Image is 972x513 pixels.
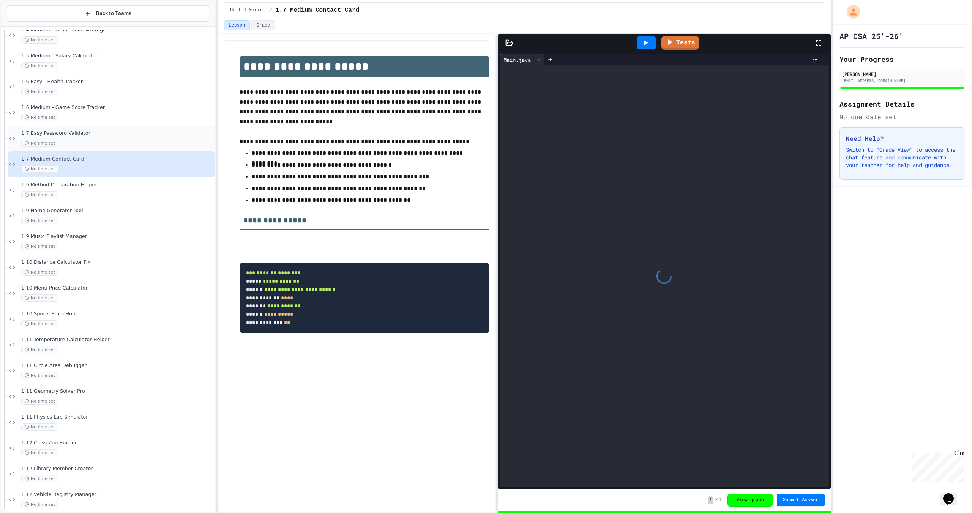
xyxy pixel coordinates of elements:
[21,346,58,353] span: No time set
[21,491,214,498] span: 1.12 Vehicle Registry Manager
[21,217,58,224] span: No time set
[777,494,825,506] button: Submit Answer
[21,414,214,420] span: 1.11 Physics Lab Simulator
[842,71,963,77] div: [PERSON_NAME]
[839,112,965,121] div: No due date set
[21,88,58,95] span: No time set
[21,388,214,395] span: 1.11 Geometry Solver Pro
[21,475,58,482] span: No time set
[661,36,699,50] a: Tests
[230,7,267,13] span: Unit 1 Exercises
[21,440,214,446] span: 1.12 Class Zoo Builder
[783,497,819,503] span: Submit Answer
[21,208,214,214] span: 1.9 Name Generator Tool
[21,337,214,343] span: 1.11 Temperature Calculator Helper
[251,20,275,30] button: Grade
[21,191,58,198] span: No time set
[21,233,214,240] span: 1.9 Music Playlist Manager
[275,6,359,15] span: 1.7 Medium Contact Card
[21,156,214,162] span: 1.7 Medium Contact Card
[715,497,718,503] span: /
[500,54,544,65] div: Main.java
[96,9,131,17] span: Back to Teams
[839,3,862,20] div: My Account
[842,78,963,83] div: [EMAIL_ADDRESS][DOMAIN_NAME]
[21,466,214,472] span: 1.12 Library Member Creator
[21,269,58,276] span: No time set
[21,27,214,33] span: 1.4 Medium - Grade Point Average
[846,134,959,143] h3: Need Help?
[839,31,903,41] h1: AP CSA 25'-26'
[21,501,58,508] span: No time set
[909,450,964,482] iframe: chat widget
[21,398,58,405] span: No time set
[21,423,58,431] span: No time set
[719,497,721,503] span: 1
[21,311,214,317] span: 1.10 Sports Stats Hub
[270,7,272,13] span: /
[21,36,58,44] span: No time set
[839,54,965,65] h2: Your Progress
[708,496,713,504] span: 1
[21,104,214,111] span: 1.6 Medium - Game Score Tracker
[21,449,58,456] span: No time set
[21,259,214,266] span: 1.10 Distance Calculator Fix
[21,285,214,291] span: 1.10 Menu Price Calculator
[940,483,964,505] iframe: chat widget
[21,79,214,85] span: 1.6 Easy - Health Tracker
[21,320,58,327] span: No time set
[21,165,58,173] span: No time set
[7,5,209,22] button: Back to Teams
[21,53,214,59] span: 1.5 Medium - Salary Calculator
[21,140,58,147] span: No time set
[21,130,214,137] span: 1.7 Easy Password Validator
[21,294,58,302] span: No time set
[21,182,214,188] span: 1.9 Method Declaration Helper
[846,146,959,169] p: Switch to "Grade View" to access the chat feature and communicate with your teacher for help and ...
[21,362,214,369] span: 1.11 Circle Area Debugger
[21,372,58,379] span: No time set
[727,494,773,507] button: View grade
[839,99,965,109] h2: Assignment Details
[21,114,58,121] span: No time set
[224,20,250,30] button: Lesson
[500,56,535,64] div: Main.java
[21,243,58,250] span: No time set
[3,3,52,48] div: Chat with us now!Close
[21,62,58,69] span: No time set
